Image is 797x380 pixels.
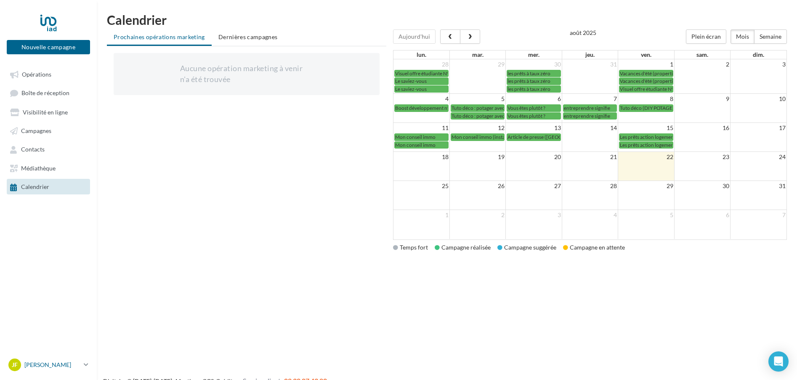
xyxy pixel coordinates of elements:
span: JF [12,361,18,369]
a: Vacances d'été (propertips) [619,70,673,77]
div: Temps fort [393,243,428,252]
td: 30 [506,59,562,69]
span: Mon conseil immo [395,142,436,148]
td: 10 [731,94,786,104]
td: 21 [562,152,618,162]
a: Vous êtes plutôt ? [507,104,561,112]
span: Boîte de réception [21,90,69,97]
a: entreprendre signifie [563,112,617,120]
button: Aujourd'hui [393,29,436,44]
a: les prêts à taux zéro [507,70,561,77]
a: Opérations [5,66,92,82]
th: ven. [618,50,674,59]
span: Les prêts action logement [620,142,675,148]
a: Visuel offre étudiante N°3 [619,85,673,93]
span: Prochaines opérations marketing [114,33,205,40]
a: Boost développement n°2 [394,104,449,112]
a: Les prêts action logement [619,133,673,141]
a: Visibilité en ligne [5,104,92,120]
td: 31 [562,59,618,69]
span: Médiathèque [21,165,56,172]
div: Aucune opération marketing à venir n'a été trouvée [180,63,313,85]
td: 9 [674,94,730,104]
div: Campagne en attente [563,243,625,252]
td: 25 [393,181,449,191]
td: 11 [393,123,449,133]
p: [PERSON_NAME] [24,361,80,369]
td: 6 [506,94,562,104]
td: 28 [393,59,449,69]
button: Semaine [754,29,787,44]
td: 7 [562,94,618,104]
span: Visibilité en ligne [23,109,68,116]
td: 16 [674,123,730,133]
span: Tuto déco : potager avec des boites de conserves [452,105,557,111]
td: 14 [562,123,618,133]
td: 4 [562,210,618,221]
td: 15 [618,123,674,133]
a: Mon conseil immo [394,141,449,149]
span: Opérations [22,71,51,78]
h2: août 2025 [570,29,596,36]
a: Calendrier [5,179,92,194]
td: 4 [393,94,449,104]
a: les prêts à taux zéro [507,85,561,93]
td: 24 [731,152,786,162]
a: Boîte de réception [5,85,92,101]
a: Contacts [5,141,92,157]
span: Vacances d'été (propertips) [620,70,680,77]
a: Mon conseil immo [394,133,449,141]
a: Mon conseil immo (instagram) [451,133,505,141]
span: Mon conseil immo [395,134,436,140]
td: 5 [618,210,674,221]
td: 6 [674,210,730,221]
th: mer. [506,50,562,59]
a: Médiathèque [5,160,92,175]
a: Vacances d'été (propertips) [619,77,673,85]
button: Plein écran [686,29,726,44]
a: Tuto déco (DIY POTAGER) [619,104,673,112]
a: Tuto déco : potager avec des boites de conserves [451,112,505,120]
button: Mois [731,29,754,44]
td: 2 [674,59,730,69]
td: 3 [731,59,786,69]
span: Tuto déco : potager avec des boites de conserves [452,113,557,119]
th: lun. [393,50,449,59]
td: 12 [449,123,505,133]
td: 23 [674,152,730,162]
span: Les prêts action logement [620,134,675,140]
td: 29 [618,181,674,191]
span: Vous êtes plutôt ? [507,113,545,119]
th: dim. [731,50,786,59]
a: les prêts à taux zéro [507,77,561,85]
td: 17 [731,123,786,133]
td: 30 [674,181,730,191]
span: les prêts à taux zéro [507,70,550,77]
td: 22 [618,152,674,162]
a: JF [PERSON_NAME] [7,357,90,373]
a: Le saviez-vous [394,77,449,85]
span: les prêts à taux zéro [507,78,550,84]
td: 18 [393,152,449,162]
td: 13 [506,123,562,133]
span: Visuel offre étudiante N°3 [620,86,677,92]
span: Le saviez-vous [395,78,427,84]
a: Les prêts action logement [619,141,673,149]
span: Dernières campagnes [218,33,278,40]
td: 27 [506,181,562,191]
span: Campagnes [21,127,51,134]
td: 28 [562,181,618,191]
td: 5 [449,94,505,104]
h1: Calendrier [107,13,787,26]
td: 3 [506,210,562,221]
a: Campagnes [5,123,92,138]
span: Vacances d'été (propertips) [620,78,680,84]
a: Tuto déco : potager avec des boites de conserves [451,104,505,112]
span: Contacts [21,146,45,153]
td: 19 [449,152,505,162]
th: mar. [449,50,505,59]
th: jeu. [562,50,618,59]
div: Campagne réalisée [435,243,491,252]
th: sam. [674,50,730,59]
span: Calendrier [21,183,49,191]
